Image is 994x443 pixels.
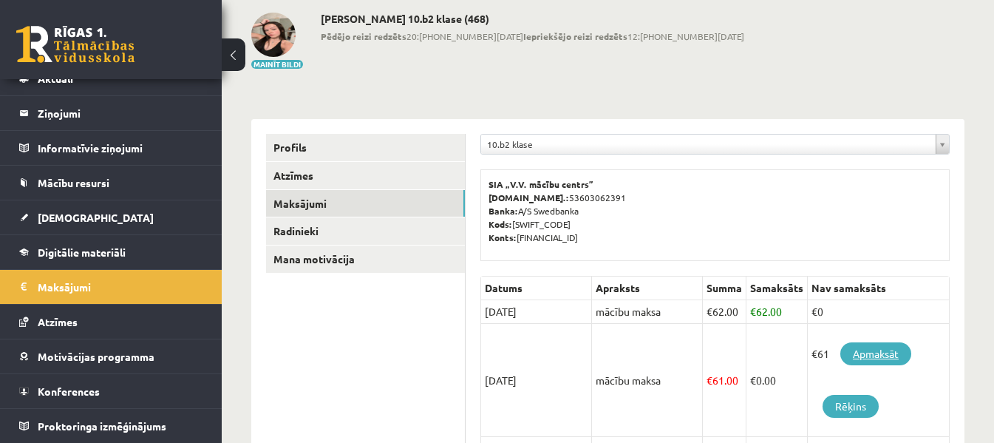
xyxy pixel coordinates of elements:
a: Maksājumi [19,270,203,304]
span: 10.b2 klase [487,135,930,154]
legend: Ziņojumi [38,96,203,130]
td: [DATE] [481,324,592,437]
a: Rīgas 1. Tālmācības vidusskola [16,26,135,63]
span: Konferences [38,385,100,398]
a: Radinieki [266,217,465,245]
a: Informatīvie ziņojumi [19,131,203,165]
a: Digitālie materiāli [19,235,203,269]
b: SIA „V.V. mācību centrs” [489,178,594,190]
a: Profils [266,134,465,161]
td: 62.00 [703,300,746,324]
th: Apraksts [592,277,703,300]
span: € [750,305,756,318]
a: Ziņojumi [19,96,203,130]
a: Atzīmes [266,162,465,189]
th: Nav samaksāts [808,277,950,300]
a: Mana motivācija [266,246,465,273]
span: Mācību resursi [38,176,109,189]
a: Proktoringa izmēģinājums [19,409,203,443]
a: Konferences [19,374,203,408]
a: Mācību resursi [19,166,203,200]
button: Mainīt bildi [251,60,303,69]
a: Atzīmes [19,305,203,339]
span: 20:[PHONE_NUMBER][DATE] 12:[PHONE_NUMBER][DATE] [321,30,744,43]
a: 10.b2 klase [481,135,949,154]
img: Patrīcija Vanaga [251,13,296,57]
b: Kods: [489,218,512,230]
span: Proktoringa izmēģinājums [38,419,166,433]
b: [DOMAIN_NAME].: [489,192,569,203]
td: [DATE] [481,300,592,324]
a: [DEMOGRAPHIC_DATA] [19,200,203,234]
a: Maksājumi [266,190,465,217]
b: Pēdējo reizi redzēts [321,30,406,42]
p: 53603062391 A/S Swedbanka [SWIFT_CODE] [FINANCIAL_ID] [489,177,942,244]
td: 62.00 [746,300,808,324]
span: Digitālie materiāli [38,246,126,259]
td: mācību maksa [592,324,703,437]
span: Atzīmes [38,315,78,328]
td: 0.00 [746,324,808,437]
b: Iepriekšējo reizi redzēts [523,30,627,42]
a: Motivācijas programma [19,339,203,373]
span: [DEMOGRAPHIC_DATA] [38,211,154,224]
th: Datums [481,277,592,300]
legend: Maksājumi [38,270,203,304]
h2: [PERSON_NAME] 10.b2 klase (468) [321,13,744,25]
span: € [707,305,712,318]
legend: Informatīvie ziņojumi [38,131,203,165]
td: €0 [808,300,950,324]
span: € [750,373,756,387]
td: €61 [808,324,950,437]
th: Summa [703,277,746,300]
th: Samaksāts [746,277,808,300]
span: Motivācijas programma [38,350,154,363]
b: Konts: [489,231,517,243]
b: Banka: [489,205,518,217]
span: € [707,373,712,387]
a: Apmaksāt [840,342,911,365]
a: Rēķins [823,395,879,418]
td: mācību maksa [592,300,703,324]
td: 61.00 [703,324,746,437]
